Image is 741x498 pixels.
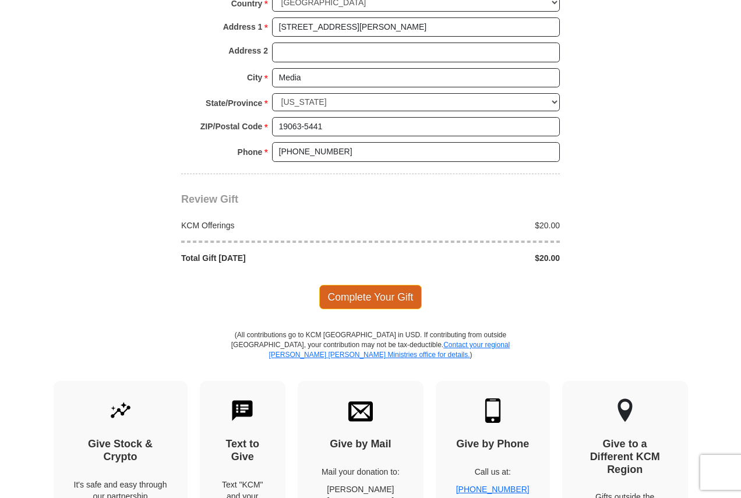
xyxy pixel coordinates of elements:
img: envelope.svg [348,398,373,423]
h4: Give by Phone [456,438,530,451]
p: (All contributions go to KCM [GEOGRAPHIC_DATA] in USD. If contributing from outside [GEOGRAPHIC_D... [231,330,510,381]
div: KCM Offerings [175,220,371,231]
strong: ZIP/Postal Code [200,118,263,135]
div: $20.00 [370,220,566,231]
a: [PHONE_NUMBER] [456,485,530,494]
img: mobile.svg [481,398,505,423]
span: Complete Your Gift [319,285,422,309]
strong: Address 1 [223,19,263,35]
strong: Phone [238,144,263,160]
p: Call us at: [456,466,530,478]
img: other-region [617,398,633,423]
strong: Address 2 [228,43,268,59]
img: text-to-give.svg [230,398,255,423]
img: give-by-stock.svg [108,398,133,423]
strong: City [247,69,262,86]
p: Mail your donation to: [318,466,403,478]
div: Total Gift [DATE] [175,252,371,264]
h4: Text to Give [220,438,266,463]
div: $20.00 [370,252,566,264]
span: Review Gift [181,193,238,205]
h4: Give by Mail [318,438,403,451]
strong: State/Province [206,95,262,111]
h4: Give to a Different KCM Region [583,438,668,476]
h4: Give Stock & Crypto [74,438,167,463]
